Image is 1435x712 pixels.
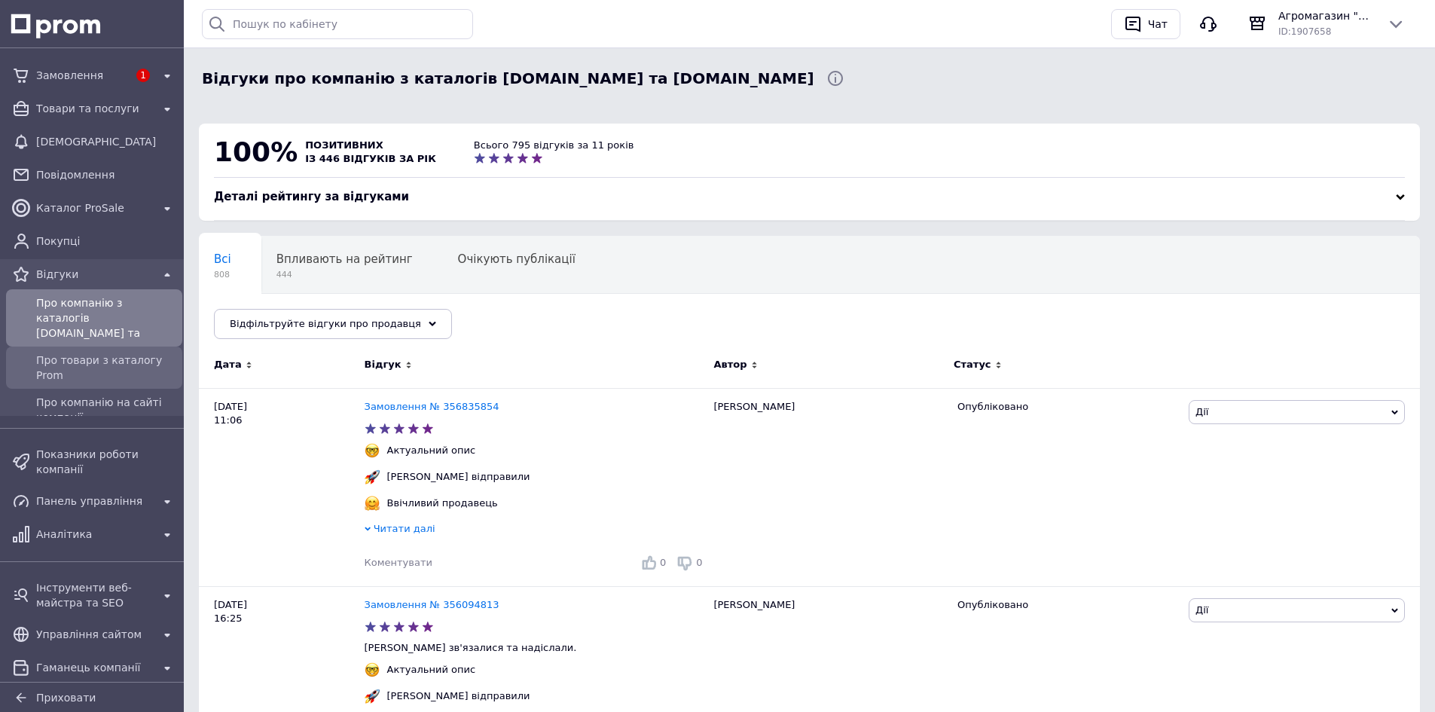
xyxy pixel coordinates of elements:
div: Читати далі [365,522,707,539]
span: із 446 відгуків за рік [305,153,436,164]
span: Відгуки про компанію з каталогів Prom.ua та Bigl.ua [202,68,814,90]
span: Покупці [36,234,176,249]
span: Опубліковані без комен... [214,310,367,323]
span: 0 [696,557,702,568]
span: Статус [954,358,991,371]
span: Відгук [365,358,401,371]
span: Очікують публікації [458,252,576,266]
span: 100% [214,136,298,167]
input: Пошук по кабінету [202,9,473,39]
div: Коментувати [365,556,432,570]
span: Всі [214,252,231,266]
img: :rocket: [365,469,380,484]
div: Чат [1145,13,1171,35]
span: Впливають на рейтинг [276,252,413,266]
div: [DATE] 11:06 [199,388,365,586]
span: Про компанію з каталогів [DOMAIN_NAME] та [DOMAIN_NAME] [36,295,176,341]
span: Дії [1195,604,1208,616]
span: позитивних [305,139,383,151]
span: Приховати [36,692,96,704]
span: Агромагазин "ФермерРОСТ" [1278,8,1375,23]
span: Дата [214,358,242,371]
div: Ввічливий продавець [383,497,502,510]
img: :hugging_face: [365,496,380,511]
div: Опубліковано [957,598,1177,612]
div: [PERSON_NAME] відправили [383,689,534,703]
span: Панель управління [36,494,152,509]
div: Опубліковано [957,400,1177,414]
div: Актуальний опис [383,444,480,457]
div: [PERSON_NAME] [706,388,950,586]
span: Інструменти веб-майстра та SEO [36,580,152,610]
span: Відфільтруйте відгуки про продавця [230,318,421,329]
a: Замовлення № 356094813 [365,599,499,610]
span: [DEMOGRAPHIC_DATA] [36,134,176,149]
span: Відгуки [36,267,152,282]
span: 0 [660,557,666,568]
div: Опубліковані без коментаря [199,294,397,351]
span: Гаманець компанії [36,660,152,675]
div: Актуальний опис [383,663,480,677]
span: Показники роботи компанії [36,447,176,477]
div: [PERSON_NAME] відправили [383,470,534,484]
span: Товари та послуги [36,101,152,116]
span: 1 [136,69,150,82]
a: Замовлення № 356835854 [365,401,499,412]
span: Читати далі [374,523,435,534]
span: Деталі рейтингу за відгуками [214,190,409,203]
span: Про товари з каталогу Prom [36,353,176,383]
p: [PERSON_NAME] зв'язалися та надіслали. [365,641,707,655]
button: Чат [1111,9,1180,39]
span: 444 [276,269,413,280]
span: ID: 1907658 [1278,26,1331,37]
img: :nerd_face: [365,662,380,677]
img: :nerd_face: [365,443,380,458]
span: Автор [713,358,747,371]
span: Замовлення [36,68,128,83]
div: Всього 795 відгуків за 11 років [474,139,634,152]
span: 808 [214,269,231,280]
span: Управління сайтом [36,627,152,642]
img: :rocket: [365,689,380,704]
div: Деталі рейтингу за відгуками [214,189,1405,205]
span: Каталог ProSale [36,200,152,215]
span: Повідомлення [36,167,176,182]
span: Дії [1195,406,1208,417]
span: Коментувати [365,557,432,568]
span: Аналітика [36,527,152,542]
span: Про компанію на сайті компанії [36,395,176,425]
